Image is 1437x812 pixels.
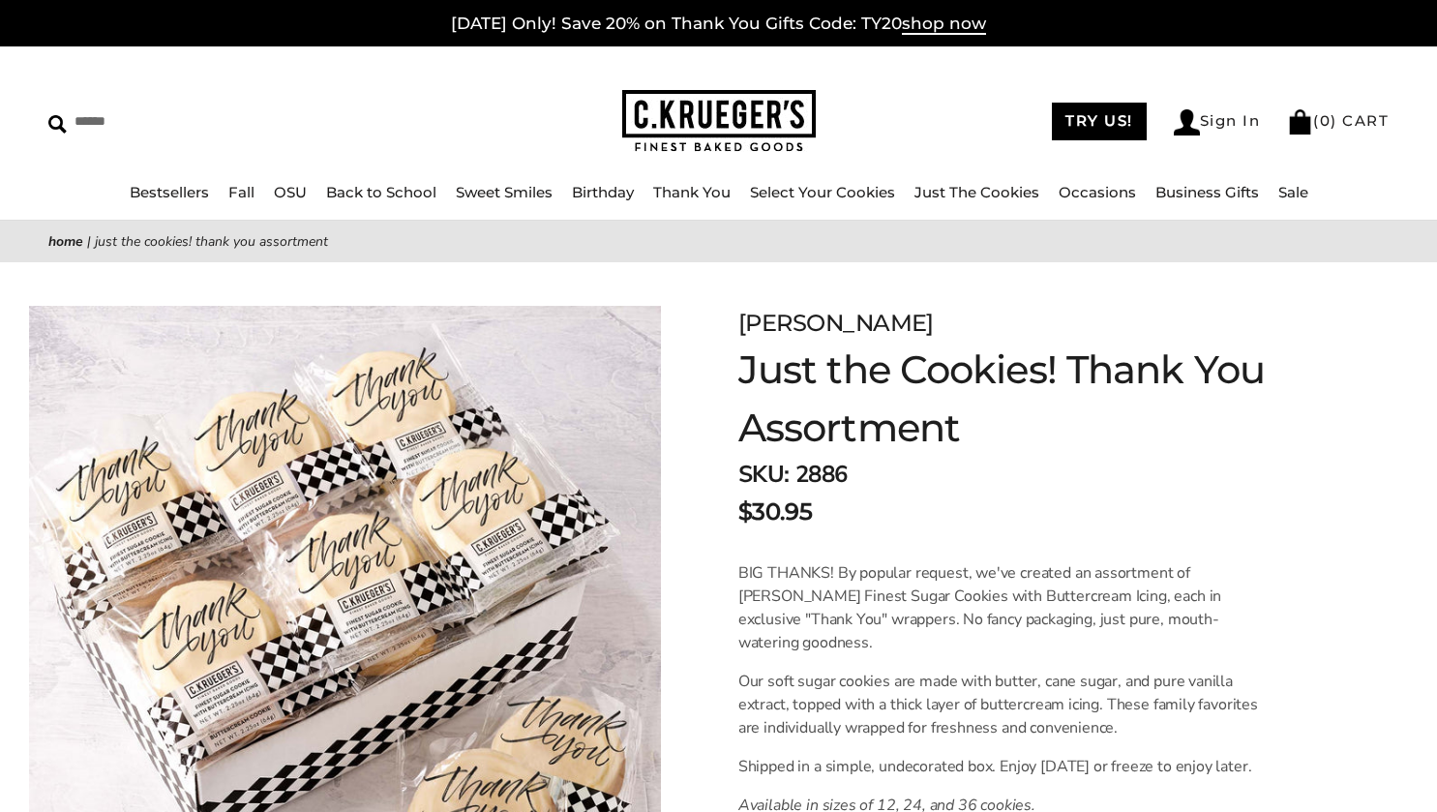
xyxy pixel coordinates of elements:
[738,755,1268,778] p: Shipped in a simple, undecorated box. Enjoy [DATE] or freeze to enjoy later.
[1155,183,1259,201] a: Business Gifts
[130,183,209,201] a: Bestsellers
[738,459,790,490] strong: SKU:
[95,232,328,251] span: Just the Cookies! Thank You Assortment
[1287,111,1389,130] a: (0) CART
[572,183,634,201] a: Birthday
[738,670,1268,739] p: Our soft sugar cookies are made with butter, cane sugar, and pure vanilla extract, topped with a ...
[48,115,67,134] img: Search
[48,230,1389,253] nav: breadcrumbs
[87,232,91,251] span: |
[1278,183,1308,201] a: Sale
[914,183,1039,201] a: Just The Cookies
[48,106,365,136] input: Search
[738,306,1340,341] div: [PERSON_NAME]
[622,90,816,153] img: C.KRUEGER'S
[1174,109,1261,135] a: Sign In
[274,183,307,201] a: OSU
[1320,111,1332,130] span: 0
[456,183,553,201] a: Sweet Smiles
[738,561,1268,654] p: BIG THANKS! By popular request, we've created an assortment of [PERSON_NAME] Finest Sugar Cookies...
[326,183,436,201] a: Back to School
[1059,183,1136,201] a: Occasions
[902,14,986,35] span: shop now
[1287,109,1313,135] img: Bag
[653,183,731,201] a: Thank You
[738,495,812,529] span: $30.95
[750,183,895,201] a: Select Your Cookies
[1174,109,1200,135] img: Account
[451,14,986,35] a: [DATE] Only! Save 20% on Thank You Gifts Code: TY20shop now
[1052,103,1147,140] a: TRY US!
[738,341,1340,457] h1: Just the Cookies! Thank You Assortment
[48,232,83,251] a: Home
[795,459,848,490] span: 2886
[228,183,254,201] a: Fall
